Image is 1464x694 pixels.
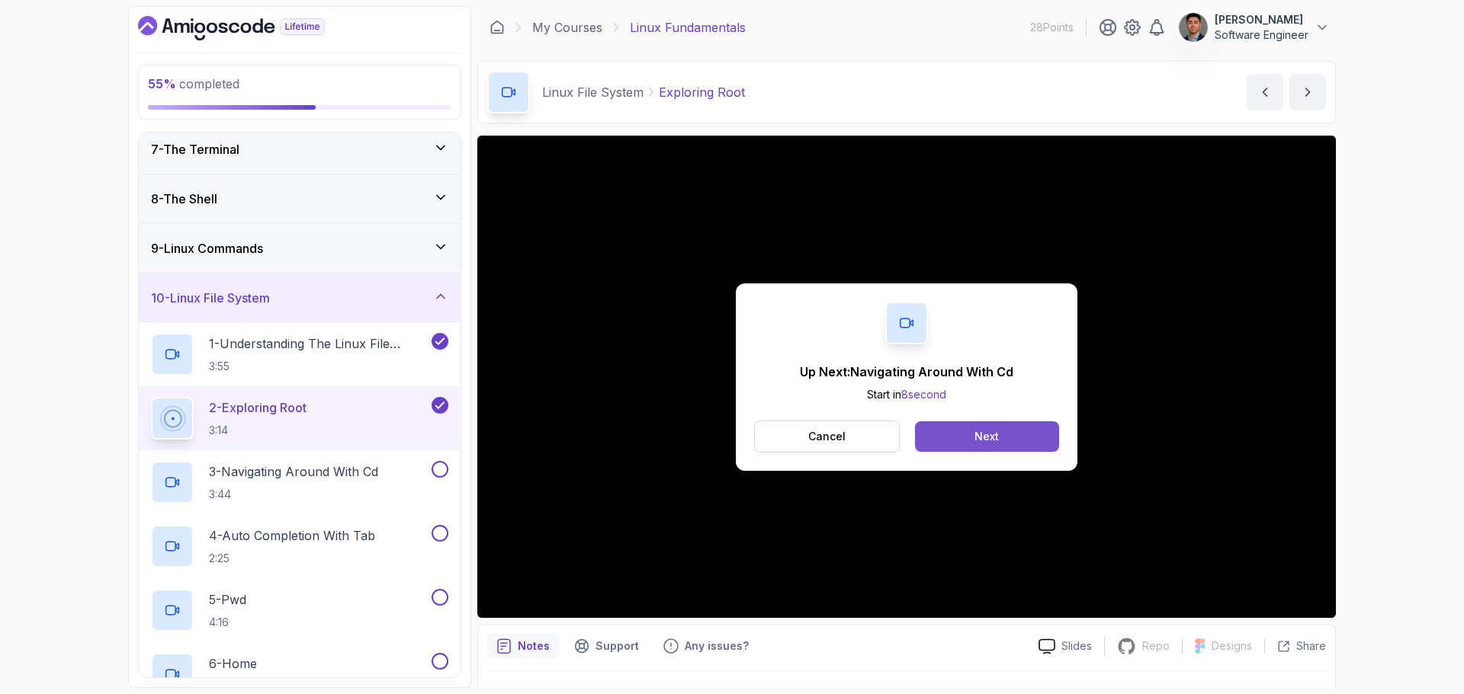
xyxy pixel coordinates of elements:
button: 2-Exploring Root3:14 [151,397,448,440]
button: Cancel [754,421,900,453]
p: Linux File System [542,83,644,101]
p: Up Next: Navigating Around With Cd [800,363,1013,381]
p: 3:44 [209,487,378,502]
p: Any issues? [685,638,749,654]
button: 5-Pwd4:16 [151,589,448,632]
iframe: 2 - Exploring root [477,136,1336,618]
button: user profile image[PERSON_NAME]Software Engineer [1178,12,1330,43]
p: Slides [1061,638,1092,654]
span: 8 second [901,388,946,401]
p: 28 Points [1030,20,1074,35]
p: Support [596,638,639,654]
button: Feedback button [654,634,758,658]
p: Linux Fundamentals [630,18,746,37]
button: 10-Linux File System [139,273,461,322]
p: 2 - Exploring Root [209,398,307,417]
p: Software Engineer [1215,27,1308,43]
button: next content [1289,74,1326,110]
p: Start in [800,387,1013,402]
a: Dashboard [138,16,360,40]
button: 3-Navigating Around With Cd3:44 [151,461,448,504]
p: Share [1296,638,1326,654]
a: Slides [1026,638,1104,654]
p: 2:25 [209,551,375,566]
button: previous content [1247,74,1283,110]
div: Next [974,429,999,444]
p: Designs [1212,638,1252,654]
button: Next [915,421,1059,452]
a: Dashboard [490,20,505,35]
p: Cancel [808,429,846,444]
p: 4 - Auto Completion With Tab [209,526,375,545]
h3: 9 - Linux Commands [151,239,263,257]
p: 5 - Pwd [209,590,246,609]
p: [PERSON_NAME] [1215,12,1308,27]
button: 4-Auto Completion With Tab2:25 [151,525,448,568]
button: Share [1264,638,1326,654]
button: 9-Linux Commands [139,224,461,273]
h3: 10 - Linux File System [151,289,270,307]
p: 4:16 [209,615,246,630]
button: notes button [487,634,559,658]
button: Support button [565,634,648,658]
span: completed [148,76,239,91]
p: 3 - Navigating Around With Cd [209,462,378,481]
p: Exploring Root [659,83,745,101]
h3: 8 - The Shell [151,190,217,208]
p: 3:14 [209,423,307,438]
h3: 7 - The Terminal [151,140,239,158]
p: 1 - Understanding The Linux File System [209,334,429,353]
p: Notes [518,638,550,654]
p: 6 - Home [209,654,257,673]
p: Repo [1142,638,1170,654]
button: 1-Understanding The Linux File System3:55 [151,333,448,376]
span: 55 % [148,76,176,91]
a: My Courses [532,18,602,37]
p: 3:55 [209,359,429,374]
button: 8-The Shell [139,174,461,223]
button: 7-The Terminal [139,125,461,174]
img: user profile image [1179,13,1208,42]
